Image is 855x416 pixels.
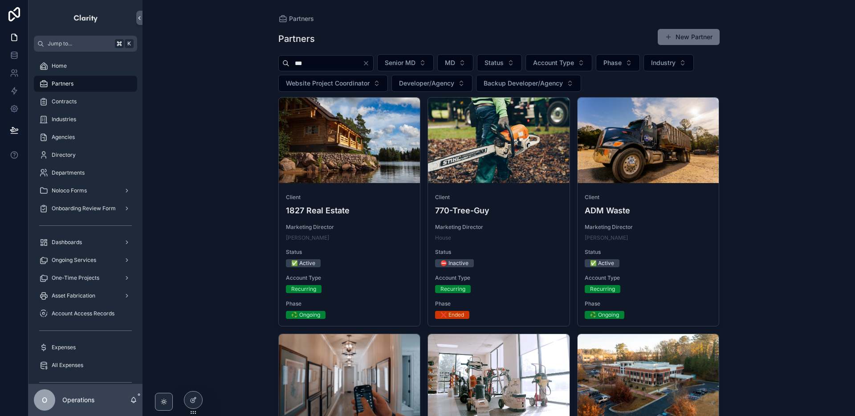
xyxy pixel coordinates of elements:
[585,274,712,281] span: Account Type
[585,194,712,201] span: Client
[440,259,468,267] div: ⛔ Inactive
[286,224,413,231] span: Marketing Director
[437,54,473,71] button: Select Button
[286,234,329,241] a: [PERSON_NAME]
[62,396,94,404] p: Operations
[34,36,137,52] button: Jump to...K
[34,252,137,268] a: Ongoing Services
[377,54,434,71] button: Select Button
[34,147,137,163] a: Directory
[73,11,98,25] img: App logo
[34,94,137,110] a: Contracts
[585,249,712,256] span: Status
[52,151,76,159] span: Directory
[484,79,563,88] span: Backup Developer/Agency
[440,311,464,319] div: ❌ Ended
[585,224,712,231] span: Marketing Director
[52,292,95,299] span: Asset Fabrication
[52,116,76,123] span: Industries
[34,165,137,181] a: Departments
[286,274,413,281] span: Account Type
[34,339,137,355] a: Expenses
[596,54,640,71] button: Select Button
[34,200,137,216] a: Onboarding Review Form
[52,169,85,176] span: Departments
[391,75,472,92] button: Select Button
[289,14,314,23] span: Partners
[435,234,451,241] a: House
[34,306,137,322] a: Account Access Records
[279,98,420,183] div: 1827.webp
[533,58,574,67] span: Account Type
[585,234,628,241] a: [PERSON_NAME]
[34,234,137,250] a: Dashboards
[484,58,504,67] span: Status
[477,54,522,71] button: Select Button
[435,224,562,231] span: Marketing Director
[585,300,712,307] span: Phase
[291,285,316,293] div: Recurring
[658,29,720,45] button: New Partner
[52,344,76,351] span: Expenses
[52,310,114,317] span: Account Access Records
[34,129,137,145] a: Agencies
[52,62,67,69] span: Home
[385,58,415,67] span: Senior MD
[278,33,315,45] h1: Partners
[590,311,619,319] div: ♻️ Ongoing
[34,270,137,286] a: One-Time Projects
[52,274,99,281] span: One-Time Projects
[578,98,719,183] div: adm-Cropped.webp
[286,204,413,216] h4: 1827 Real Estate
[48,40,111,47] span: Jump to...
[286,194,413,201] span: Client
[440,285,465,293] div: Recurring
[286,300,413,307] span: Phase
[435,300,562,307] span: Phase
[52,98,77,105] span: Contracts
[525,54,592,71] button: Select Button
[42,395,47,405] span: O
[52,239,82,246] span: Dashboards
[590,259,614,267] div: ✅ Active
[126,40,133,47] span: K
[34,357,137,373] a: All Expenses
[651,58,676,67] span: Industry
[34,76,137,92] a: Partners
[34,58,137,74] a: Home
[435,204,562,216] h4: 770-Tree-Guy
[643,54,694,71] button: Select Button
[435,249,562,256] span: Status
[399,79,454,88] span: Developer/Agency
[34,183,137,199] a: Noloco Forms
[445,58,455,67] span: MD
[291,311,320,319] div: ♻️ Ongoing
[585,204,712,216] h4: ADM Waste
[603,58,622,67] span: Phase
[435,274,562,281] span: Account Type
[28,52,142,384] div: scrollable content
[52,362,83,369] span: All Expenses
[427,97,570,326] a: Client770-Tree-GuyMarketing DirectorHouseStatus⛔ InactiveAccount TypeRecurringPhase❌ Ended
[52,205,116,212] span: Onboarding Review Form
[590,285,615,293] div: Recurring
[362,60,373,67] button: Clear
[278,14,314,23] a: Partners
[34,111,137,127] a: Industries
[435,194,562,201] span: Client
[52,80,73,87] span: Partners
[476,75,581,92] button: Select Button
[291,259,315,267] div: ✅ Active
[286,79,370,88] span: Website Project Coordinator
[34,288,137,304] a: Asset Fabrication
[278,97,421,326] a: Client1827 Real EstateMarketing Director[PERSON_NAME]Status✅ ActiveAccount TypeRecurringPhase♻️ O...
[286,249,413,256] span: Status
[52,134,75,141] span: Agencies
[577,97,720,326] a: ClientADM WasteMarketing Director[PERSON_NAME]Status✅ ActiveAccount TypeRecurringPhase♻️ Ongoing
[52,187,87,194] span: Noloco Forms
[428,98,570,183] div: 770-Cropped.webp
[278,75,388,92] button: Select Button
